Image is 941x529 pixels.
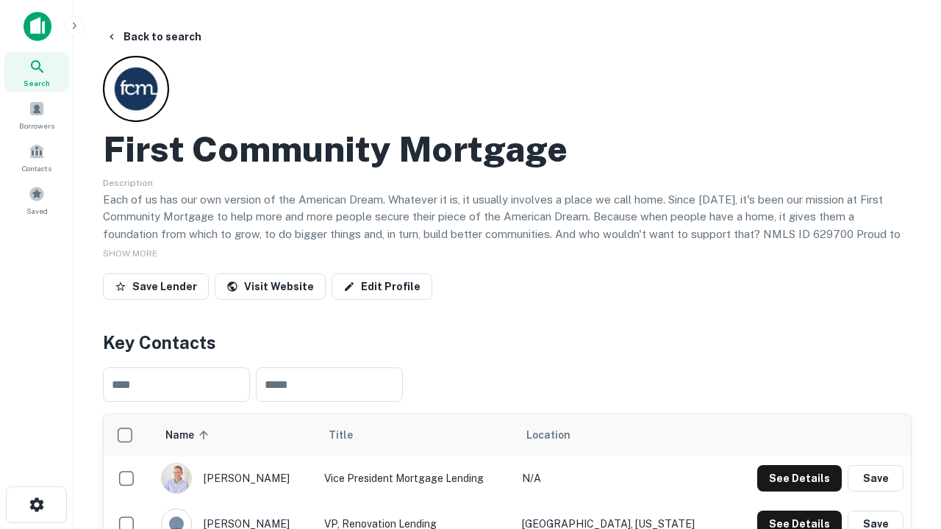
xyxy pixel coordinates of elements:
[103,329,912,356] h4: Key Contacts
[162,464,191,493] img: 1520878720083
[4,95,69,134] a: Borrowers
[22,162,51,174] span: Contacts
[165,426,213,444] span: Name
[329,426,372,444] span: Title
[103,248,157,259] span: SHOW MORE
[19,120,54,132] span: Borrowers
[103,178,153,188] span: Description
[4,137,69,177] a: Contacts
[317,414,515,456] th: Title
[848,465,904,492] button: Save
[154,414,317,456] th: Name
[867,364,941,435] iframe: Chat Widget
[4,52,69,92] a: Search
[4,180,69,220] a: Saved
[515,414,728,456] th: Location
[332,273,432,300] a: Edit Profile
[103,273,209,300] button: Save Lender
[161,463,310,494] div: [PERSON_NAME]
[24,77,50,89] span: Search
[215,273,326,300] a: Visit Website
[26,205,48,217] span: Saved
[526,426,570,444] span: Location
[103,128,568,170] h2: First Community Mortgage
[757,465,842,492] button: See Details
[24,12,51,41] img: capitalize-icon.png
[100,24,207,50] button: Back to search
[317,456,515,501] td: Vice President Mortgage Lending
[103,191,912,260] p: Each of us has our own version of the American Dream. Whatever it is, it usually involves a place...
[515,456,728,501] td: N/A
